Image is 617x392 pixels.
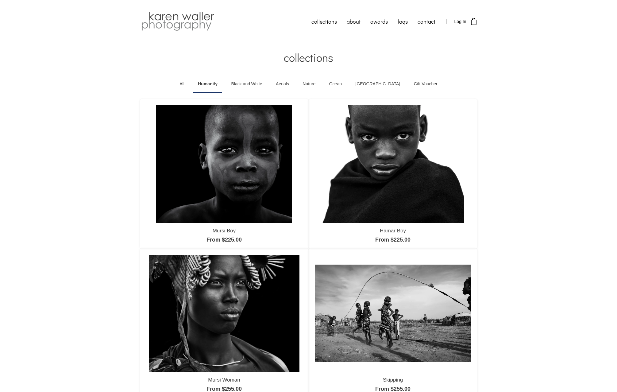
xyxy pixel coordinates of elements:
span: collections [284,50,333,65]
a: Gift Voucher [409,76,442,93]
a: Black and White [226,76,267,93]
a: Mursi Woman [208,377,240,383]
a: Aerials [271,76,294,93]
a: [GEOGRAPHIC_DATA] [351,76,405,93]
img: Mursi Boy [156,105,292,223]
img: Karen Waller Photography [140,11,216,32]
a: From $255.00 [375,386,411,392]
a: Hamar Boy [380,228,406,234]
a: faqs [393,14,413,29]
a: Nature [298,76,320,93]
img: Mursi Woman [149,255,299,372]
img: Skipping [315,265,471,362]
a: Mursi Boy [213,228,236,234]
a: All [175,76,189,93]
img: Hamar Boy [322,105,464,223]
a: Skipping [383,377,403,383]
a: awards [365,14,393,29]
a: From $255.00 [206,386,242,392]
a: contact [413,14,440,29]
a: From $225.00 [206,237,242,243]
a: Humanity [193,76,222,93]
a: collections [307,14,342,29]
span: Log In [454,19,466,24]
a: From $225.00 [375,237,411,243]
a: Ocean [325,76,346,93]
a: about [342,14,365,29]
